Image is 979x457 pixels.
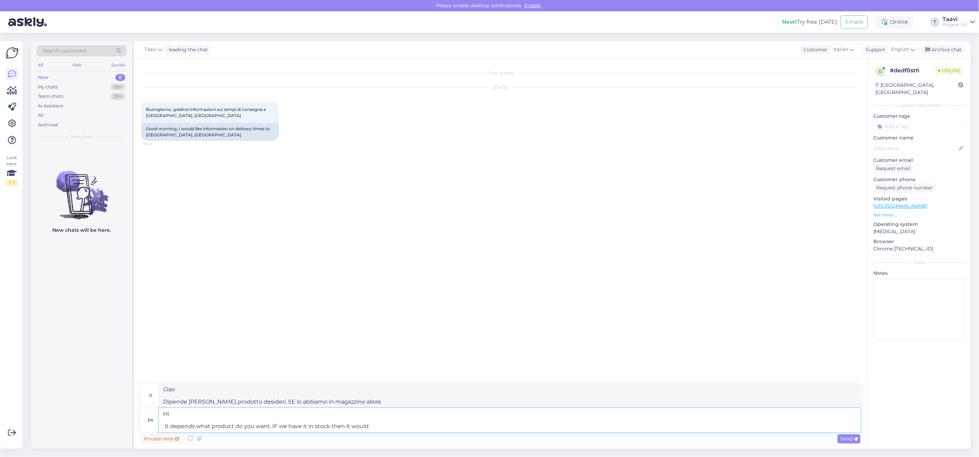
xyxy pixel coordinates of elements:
[782,18,838,26] div: Try free [DATE]:
[141,84,861,91] div: [DATE]
[71,134,93,140] span: New chats
[110,61,127,70] div: Socials
[38,122,58,128] div: Archived
[149,390,152,402] div: it
[873,221,965,228] p: Operating system
[148,414,154,426] div: en
[31,158,132,220] img: No chats
[873,176,965,183] p: Customer phone
[110,84,125,91] div: 99+
[921,45,965,54] div: Archive chat
[71,61,83,70] div: Web
[166,46,208,53] div: leading the chat
[873,212,965,218] p: See more ...
[873,238,965,245] p: Browser
[930,17,940,27] div: T
[873,102,965,108] div: Customer information
[890,66,935,75] div: # dedf0sth
[863,46,885,53] div: Support
[38,93,63,100] div: Team chats
[873,113,965,120] p: Customer tags
[523,2,543,9] span: Enable
[52,227,111,234] p: New chats will be here.
[874,145,957,152] input: Add name
[159,408,861,432] textarea: Hi It depends what product do you want. IF we have it in stock then it would
[141,434,182,444] div: Private note
[38,84,57,91] div: My chats
[782,19,797,25] b: New!
[144,46,157,53] span: Taavi
[873,259,965,266] div: Extra
[141,70,861,76] div: Chat started
[873,228,965,235] p: [MEDICAL_DATA]
[833,46,848,53] span: Italian
[891,46,909,53] span: English
[873,203,927,209] a: [URL][DOMAIN_NAME]
[935,67,963,74] span: Online
[801,46,828,53] div: Customer
[38,112,44,119] div: All
[876,16,914,28] div: Online
[873,183,936,193] div: Request phone number
[6,46,19,60] img: Askly Logo
[6,155,18,186] div: Look Here
[943,17,967,22] div: Taavi
[159,384,861,408] textarea: Ciao Dipende [PERSON_NAME] prodotto desideri. SE lo abbiamo in magazzino allora
[873,121,965,132] input: Add a tag
[841,15,868,29] button: Emails
[873,195,965,202] p: Visited pages
[873,245,965,252] p: Chrome [TECHNICAL_ID]
[943,22,967,28] div: Progear OÜ
[943,17,975,28] a: TaaviProgear OÜ
[146,107,267,118] span: Buongiorno, gradirei informazioni sui tempi di consegna a [GEOGRAPHIC_DATA], [GEOGRAPHIC_DATA]
[875,82,958,96] div: [GEOGRAPHIC_DATA], [GEOGRAPHIC_DATA]
[879,69,882,74] span: d
[873,270,965,277] p: Notes
[873,164,913,173] div: Request email
[110,93,125,100] div: 99+
[38,74,49,81] div: New
[873,157,965,164] p: Customer email
[115,74,125,81] div: 0
[873,134,965,142] p: Customer name
[36,61,44,70] div: All
[6,179,18,186] div: 1 / 3
[38,103,63,110] div: AI Assistant
[43,47,86,54] span: Search customers
[840,436,858,442] span: Send
[141,123,279,141] div: Good morning, I would like information on delivery times to [GEOGRAPHIC_DATA], [GEOGRAPHIC_DATA].
[143,141,169,146] span: 13:22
